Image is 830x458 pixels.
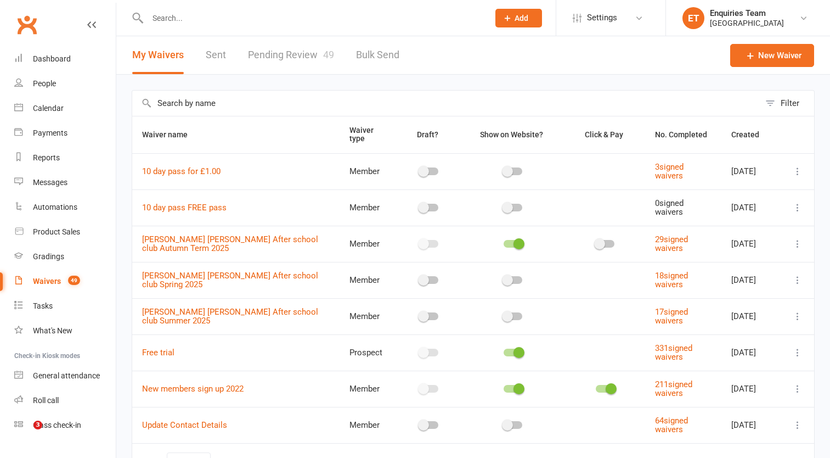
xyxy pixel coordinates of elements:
[142,348,174,358] a: Free trial
[132,36,184,74] button: My Waivers
[33,153,60,162] div: Reports
[340,116,397,153] th: Waiver type
[356,36,399,74] a: Bulk Send
[33,421,42,429] span: 3
[33,326,72,335] div: What's New
[142,128,200,141] button: Waiver name
[14,47,116,71] a: Dashboard
[730,44,814,67] a: New Waiver
[495,9,542,27] button: Add
[33,79,56,88] div: People
[721,226,781,262] td: [DATE]
[760,91,814,116] button: Filter
[14,413,116,438] a: Class kiosk mode
[721,298,781,334] td: [DATE]
[710,18,784,28] div: [GEOGRAPHIC_DATA]
[142,307,318,326] a: [PERSON_NAME] [PERSON_NAME] After school club Summer 2025
[655,307,688,326] a: 17signed waivers
[340,371,397,407] td: Member
[142,203,227,213] a: 10 day pass FREE pass
[142,420,227,430] a: Update Contact Details
[340,298,397,334] td: Member
[33,104,64,113] div: Calendar
[14,244,116,269] a: Gradings
[33,227,80,236] div: Product Sales
[731,128,771,141] button: Created
[585,130,623,139] span: Click & Pay
[14,71,116,96] a: People
[340,226,397,262] td: Member
[142,384,244,394] a: New members sign up 2022
[655,162,684,181] a: 3signed waivers
[33,371,100,380] div: General attendance
[33,277,61,286] div: Waivers
[407,128,450,141] button: Draft?
[14,269,116,294] a: Waivers 49
[33,178,67,187] div: Messages
[68,276,80,285] span: 49
[14,121,116,146] a: Payments
[587,5,617,30] span: Settings
[14,220,116,244] a: Product Sales
[721,153,781,189] td: [DATE]
[470,128,555,141] button: Show on Website?
[655,343,692,362] a: 331signed waivers
[132,91,760,116] input: Search by name
[14,319,116,343] a: What's New
[33,396,59,405] div: Roll call
[144,10,481,26] input: Search...
[323,49,334,60] span: 49
[33,421,81,429] div: Class check-in
[731,130,771,139] span: Created
[13,11,41,38] a: Clubworx
[33,301,53,310] div: Tasks
[142,130,200,139] span: Waiver name
[14,146,116,170] a: Reports
[721,371,781,407] td: [DATE]
[142,271,318,290] a: [PERSON_NAME] [PERSON_NAME] After school club Spring 2025
[142,166,221,176] a: 10 day pass for £1.00
[682,7,704,29] div: ET
[721,189,781,226] td: [DATE]
[575,128,635,141] button: Click & Pay
[33,54,71,63] div: Dashboard
[340,153,397,189] td: Member
[340,334,397,371] td: Prospect
[33,129,67,137] div: Payments
[655,198,684,217] span: 0 signed waivers
[655,416,688,435] a: 64signed waivers
[721,262,781,298] td: [DATE]
[142,234,318,254] a: [PERSON_NAME] [PERSON_NAME] After school club Autumn Term 2025
[14,388,116,413] a: Roll call
[417,130,438,139] span: Draft?
[655,271,688,290] a: 18signed waivers
[14,195,116,220] a: Automations
[655,234,688,254] a: 29signed waivers
[480,130,543,139] span: Show on Website?
[33,203,77,211] div: Automations
[515,14,528,23] span: Add
[721,334,781,371] td: [DATE]
[340,407,397,443] td: Member
[14,170,116,195] a: Messages
[710,8,784,18] div: Enquiries Team
[645,116,721,153] th: No. Completed
[206,36,226,74] a: Sent
[655,379,692,399] a: 211signed waivers
[781,97,799,110] div: Filter
[14,364,116,388] a: General attendance kiosk mode
[340,262,397,298] td: Member
[11,421,37,447] iframe: Intercom live chat
[33,252,64,261] div: Gradings
[340,189,397,226] td: Member
[248,36,334,74] a: Pending Review49
[14,96,116,121] a: Calendar
[14,294,116,319] a: Tasks
[721,407,781,443] td: [DATE]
